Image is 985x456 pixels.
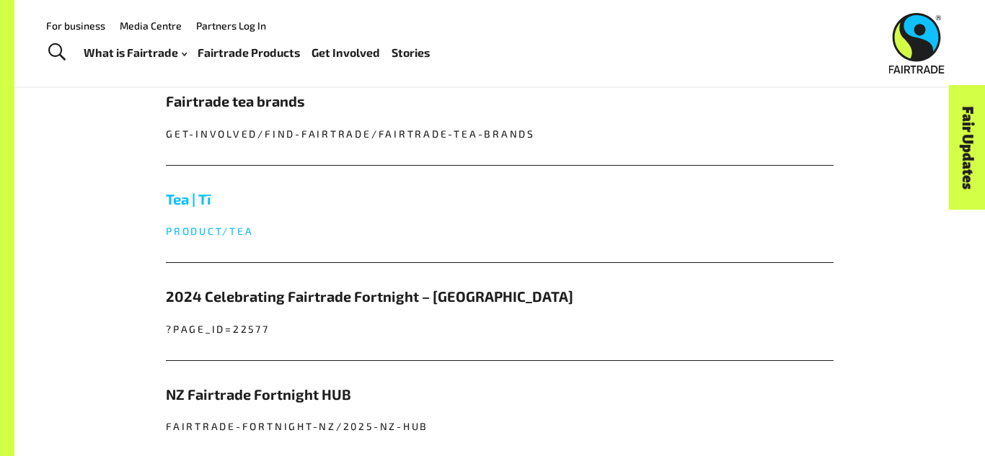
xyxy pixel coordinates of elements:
h5: 2024 Celebrating Fairtrade Fortnight – [GEOGRAPHIC_DATA] [166,286,834,308]
p: ?page_id=22577 [166,322,834,337]
a: Partners Log In [196,19,266,32]
p: get-involved/find-fairtrade/fairtrade-tea-brands [166,127,834,142]
a: Toggle Search [39,35,74,71]
a: For business [46,19,105,32]
h5: Tea | Tī [166,189,834,210]
a: Tea | Tī product/tea [166,166,834,263]
h5: NZ Fairtrade Fortnight HUB [166,384,834,406]
img: Fairtrade Australia New Zealand logo [889,13,945,73]
a: Fairtrade Products [198,43,300,63]
p: fairtrade-fortnight-nz/2025-nz-hub [166,419,834,434]
h5: Fairtrade tea brands [166,91,834,112]
p: product/tea [166,224,834,239]
a: 2024 Celebrating Fairtrade Fortnight – [GEOGRAPHIC_DATA] ?page_id=22577 [166,263,834,360]
a: What is Fairtrade [84,43,187,63]
a: Media Centre [120,19,182,32]
a: Stories [392,43,430,63]
a: Get Involved [312,43,380,63]
a: Fairtrade tea brands get-involved/find-fairtrade/fairtrade-tea-brands [166,68,834,165]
